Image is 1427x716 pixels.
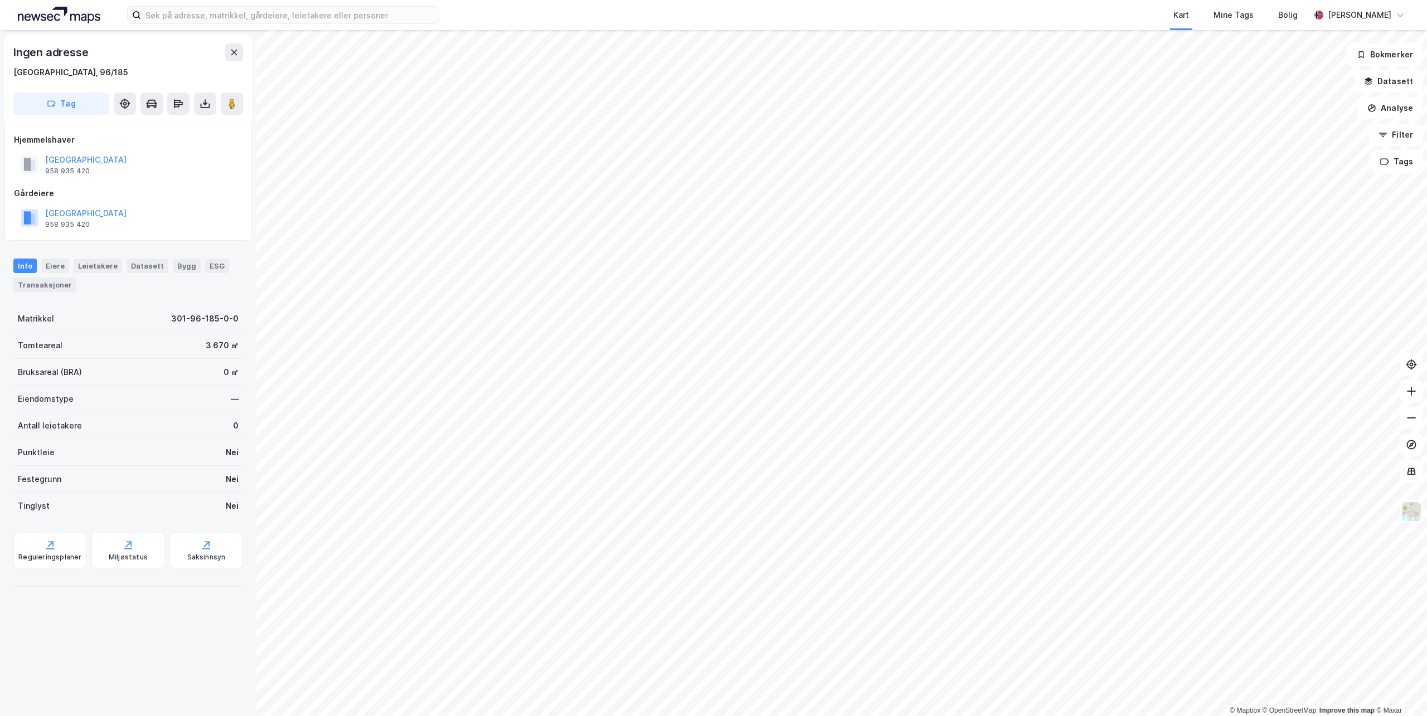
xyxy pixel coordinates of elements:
div: Nei [226,499,239,513]
input: Søk på adresse, matrikkel, gårdeiere, leietakere eller personer [141,7,439,23]
div: 958 935 420 [45,220,90,229]
div: Bygg [173,259,201,273]
div: — [231,392,239,406]
div: Miljøstatus [109,553,148,562]
div: Kontrollprogram for chat [1371,663,1427,716]
button: Tags [1371,150,1423,173]
div: [PERSON_NAME] [1328,8,1391,22]
div: Antall leietakere [18,419,82,432]
div: Reguleringsplaner [18,553,81,562]
div: Tomteareal [18,339,62,352]
div: Nei [226,473,239,486]
button: Bokmerker [1347,43,1423,66]
div: [GEOGRAPHIC_DATA], 96/185 [13,66,128,79]
img: Z [1401,501,1422,522]
button: Tag [13,92,109,115]
div: Bruksareal (BRA) [18,366,82,379]
a: Mapbox [1230,707,1260,714]
div: 0 [233,419,239,432]
a: Improve this map [1319,707,1375,714]
div: 0 ㎡ [224,366,239,379]
div: Mine Tags [1214,8,1254,22]
button: Analyse [1358,97,1423,119]
div: ESG [205,259,229,273]
div: Transaksjoner [13,277,76,292]
div: Eiendomstype [18,392,74,406]
div: 958 935 420 [45,167,90,176]
div: Bolig [1278,8,1298,22]
div: Kart [1173,8,1189,22]
div: Matrikkel [18,312,54,325]
iframe: Chat Widget [1371,663,1427,716]
img: logo.a4113a55bc3d86da70a041830d287a7e.svg [18,7,100,23]
div: Leietakere [74,259,122,273]
div: Gårdeiere [14,187,242,200]
div: Ingen adresse [13,43,90,61]
div: 301-96-185-0-0 [171,312,239,325]
div: Nei [226,446,239,459]
a: OpenStreetMap [1263,707,1317,714]
div: Datasett [127,259,168,273]
button: Filter [1369,124,1423,146]
div: 3 670 ㎡ [206,339,239,352]
div: Punktleie [18,446,55,459]
button: Datasett [1355,70,1423,92]
div: Tinglyst [18,499,50,513]
div: Info [13,259,37,273]
div: Saksinnsyn [187,553,226,562]
div: Hjemmelshaver [14,133,242,147]
div: Eiere [41,259,69,273]
div: Festegrunn [18,473,61,486]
